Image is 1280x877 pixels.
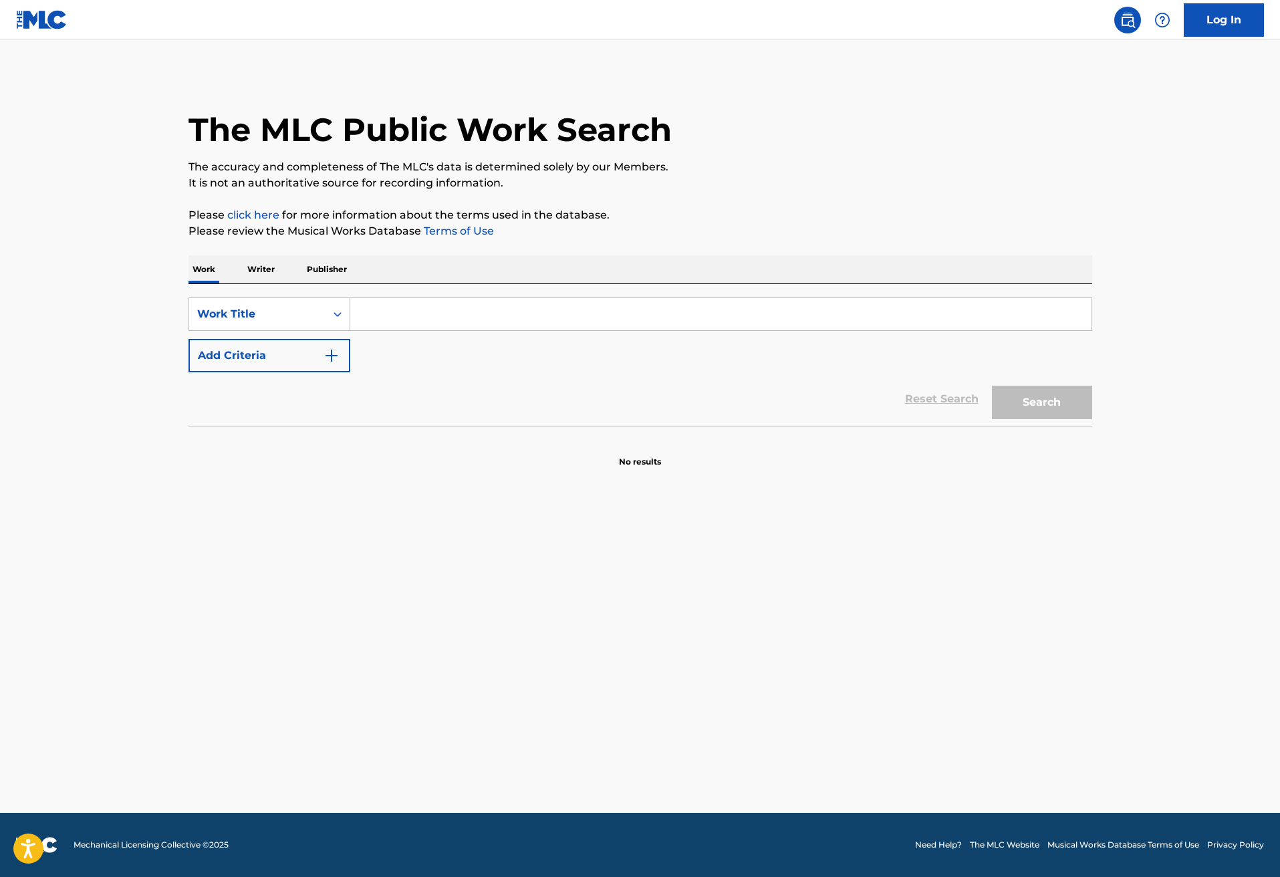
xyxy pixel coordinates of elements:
[227,209,279,221] a: click here
[1184,3,1264,37] a: Log In
[324,348,340,364] img: 9d2ae6d4665cec9f34b9.svg
[1154,12,1170,28] img: help
[197,306,317,322] div: Work Title
[74,839,229,851] span: Mechanical Licensing Collective © 2025
[16,10,68,29] img: MLC Logo
[303,255,351,283] p: Publisher
[1047,839,1199,851] a: Musical Works Database Terms of Use
[970,839,1039,851] a: The MLC Website
[188,255,219,283] p: Work
[1120,12,1136,28] img: search
[1149,7,1176,33] div: Help
[188,339,350,372] button: Add Criteria
[619,440,661,468] p: No results
[188,110,672,150] h1: The MLC Public Work Search
[188,297,1092,426] form: Search Form
[915,839,962,851] a: Need Help?
[188,159,1092,175] p: The accuracy and completeness of The MLC's data is determined solely by our Members.
[243,255,279,283] p: Writer
[1114,7,1141,33] a: Public Search
[1207,839,1264,851] a: Privacy Policy
[188,223,1092,239] p: Please review the Musical Works Database
[188,175,1092,191] p: It is not an authoritative source for recording information.
[16,837,57,853] img: logo
[188,207,1092,223] p: Please for more information about the terms used in the database.
[421,225,494,237] a: Terms of Use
